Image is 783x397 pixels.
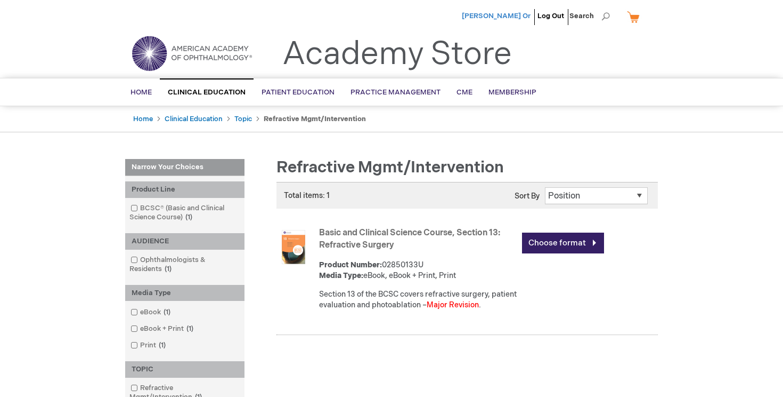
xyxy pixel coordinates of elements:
[319,271,363,280] strong: Media Type:
[537,12,564,20] a: Log Out
[128,324,198,334] a: eBook + Print1
[350,88,441,97] span: Practice Management
[264,115,366,123] strong: Refractive Mgmt/Intervention
[427,300,479,309] font: Major Revision
[262,88,335,97] span: Patient Education
[319,228,500,250] a: Basic and Clinical Science Course, Section 13: Refractive Surgery
[282,35,512,74] a: Academy Store
[569,5,610,27] span: Search
[276,158,504,177] span: Refractive Mgmt/Intervention
[125,285,244,301] div: Media Type
[168,88,246,97] span: Clinical Education
[183,213,195,221] span: 1
[456,88,472,97] span: CME
[319,289,517,311] div: Section 13 of the BCSC covers refractive surgery, patient evaluation and photoablation – .
[462,12,531,20] a: [PERSON_NAME] Or
[276,230,311,264] img: Basic and Clinical Science Course, Section 13: Refractive Surgery
[128,203,242,223] a: BCSC® (Basic and Clinical Science Course)1
[488,88,536,97] span: Membership
[128,255,242,274] a: Ophthalmologists & Residents1
[165,115,223,123] a: Clinical Education
[125,159,244,176] strong: Narrow Your Choices
[319,260,517,281] div: 02850133U eBook, eBook + Print, Print
[128,307,175,317] a: eBook1
[156,341,168,350] span: 1
[522,233,604,253] a: Choose format
[234,115,252,123] a: Topic
[128,340,170,351] a: Print1
[133,115,153,123] a: Home
[161,308,173,316] span: 1
[184,324,196,333] span: 1
[125,233,244,250] div: AUDIENCE
[125,361,244,378] div: TOPIC
[515,192,540,201] label: Sort By
[162,265,174,273] span: 1
[125,181,244,198] div: Product Line
[284,191,330,200] span: Total items: 1
[130,88,152,97] span: Home
[319,260,382,269] strong: Product Number:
